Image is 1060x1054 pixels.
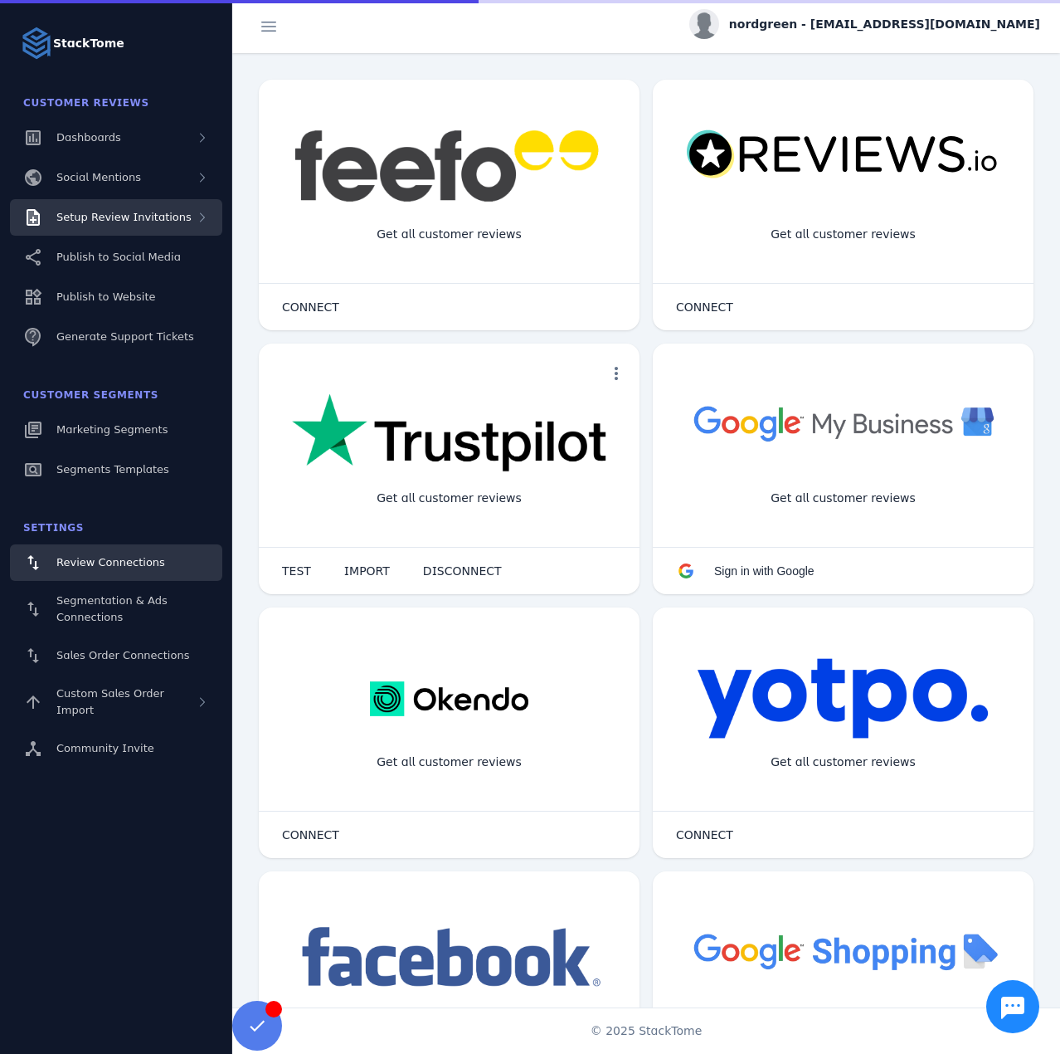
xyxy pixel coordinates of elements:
[282,565,311,577] span: TEST
[714,564,814,578] span: Sign in with Google
[406,554,518,588] button: DISCONNECT
[292,921,606,995] img: facebook.png
[423,565,502,577] span: DISCONNECT
[686,921,1000,980] img: googleshopping.png
[686,129,1000,180] img: reviewsio.svg
[282,301,339,313] span: CONNECT
[659,818,750,851] button: CONNECT
[56,330,194,343] span: Generate Support Tickets
[56,211,192,223] span: Setup Review Invitations
[56,742,154,754] span: Community Invite
[328,554,406,588] button: IMPORT
[697,657,989,740] img: yotpo.png
[689,9,1040,39] button: nordgreen - [EMAIL_ADDRESS][DOMAIN_NAME]
[659,290,750,324] button: CONNECT
[56,649,189,661] span: Sales Order Connections
[659,554,831,588] button: Sign in with Google
[56,131,121,144] span: Dashboards
[265,818,356,851] button: CONNECT
[676,301,733,313] span: CONNECT
[591,1022,703,1040] span: © 2025 StackTome
[56,290,155,303] span: Publish to Website
[363,476,535,520] div: Get all customer reviews
[745,1004,941,1048] div: Import Products from Google
[363,740,535,784] div: Get all customer reviews
[10,544,222,581] a: Review Connections
[370,657,528,740] img: okendo.webp
[10,239,222,276] a: Publish to Social Media
[56,251,181,263] span: Publish to Social Media
[10,412,222,448] a: Marketing Segments
[10,730,222,767] a: Community Invite
[292,393,606,475] img: trustpilot.png
[757,212,929,256] div: Get all customer reviews
[292,129,606,203] img: feefo.png
[23,97,149,109] span: Customer Reviews
[757,740,929,784] div: Get all customer reviews
[10,279,222,315] a: Publish to Website
[56,463,169,476] span: Segments Templates
[56,687,164,716] span: Custom Sales Order Import
[56,594,168,623] span: Segmentation & Ads Connections
[265,554,328,588] button: TEST
[344,565,390,577] span: IMPORT
[23,522,84,534] span: Settings
[56,171,141,183] span: Social Mentions
[10,584,222,634] a: Segmentation & Ads Connections
[20,27,53,60] img: Logo image
[265,290,356,324] button: CONNECT
[53,35,124,52] strong: StackTome
[10,637,222,674] a: Sales Order Connections
[10,319,222,355] a: Generate Support Tickets
[23,389,158,401] span: Customer Segments
[282,829,339,841] span: CONNECT
[729,16,1040,33] span: nordgreen - [EMAIL_ADDRESS][DOMAIN_NAME]
[10,451,222,488] a: Segments Templates
[600,357,633,390] button: more
[757,476,929,520] div: Get all customer reviews
[363,212,535,256] div: Get all customer reviews
[56,556,165,568] span: Review Connections
[676,829,733,841] span: CONNECT
[689,9,719,39] img: profile.jpg
[686,393,1000,452] img: googlebusiness.png
[56,423,168,436] span: Marketing Segments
